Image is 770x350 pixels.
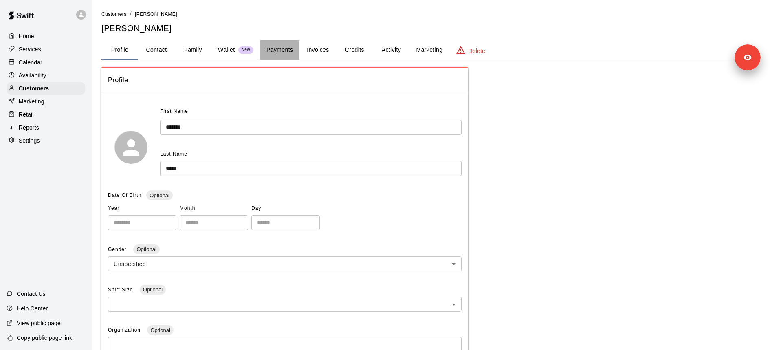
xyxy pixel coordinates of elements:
[135,11,177,17] span: [PERSON_NAME]
[19,97,44,106] p: Marketing
[19,45,41,53] p: Services
[7,30,85,42] a: Home
[336,40,373,60] button: Credits
[17,304,48,313] p: Help Center
[108,75,462,86] span: Profile
[101,11,127,17] a: Customers
[146,192,172,198] span: Optional
[175,40,211,60] button: Family
[409,40,449,60] button: Marketing
[7,121,85,134] a: Reports
[299,40,336,60] button: Invoices
[218,46,235,54] p: Wallet
[17,334,72,342] p: Copy public page link
[160,105,188,118] span: First Name
[17,290,46,298] p: Contact Us
[373,40,409,60] button: Activity
[108,247,128,252] span: Gender
[19,71,46,79] p: Availability
[17,319,61,327] p: View public page
[108,287,135,293] span: Shirt Size
[7,95,85,108] a: Marketing
[147,327,173,333] span: Optional
[7,82,85,95] a: Customers
[251,202,320,215] span: Day
[19,136,40,145] p: Settings
[140,286,166,293] span: Optional
[108,192,141,198] span: Date Of Birth
[138,40,175,60] button: Contact
[7,134,85,147] a: Settings
[108,327,142,333] span: Organization
[108,256,462,271] div: Unspecified
[238,47,253,53] span: New
[7,56,85,68] a: Calendar
[108,202,176,215] span: Year
[133,246,159,252] span: Optional
[101,10,760,19] nav: breadcrumb
[19,84,49,92] p: Customers
[7,69,85,81] a: Availability
[130,10,132,18] li: /
[7,43,85,55] a: Services
[160,151,187,157] span: Last Name
[7,108,85,121] a: Retail
[19,123,39,132] p: Reports
[469,47,485,55] p: Delete
[19,110,34,119] p: Retail
[101,40,760,60] div: basic tabs example
[101,40,138,60] button: Profile
[260,40,299,60] button: Payments
[101,23,760,34] h5: [PERSON_NAME]
[180,202,248,215] span: Month
[19,32,34,40] p: Home
[19,58,42,66] p: Calendar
